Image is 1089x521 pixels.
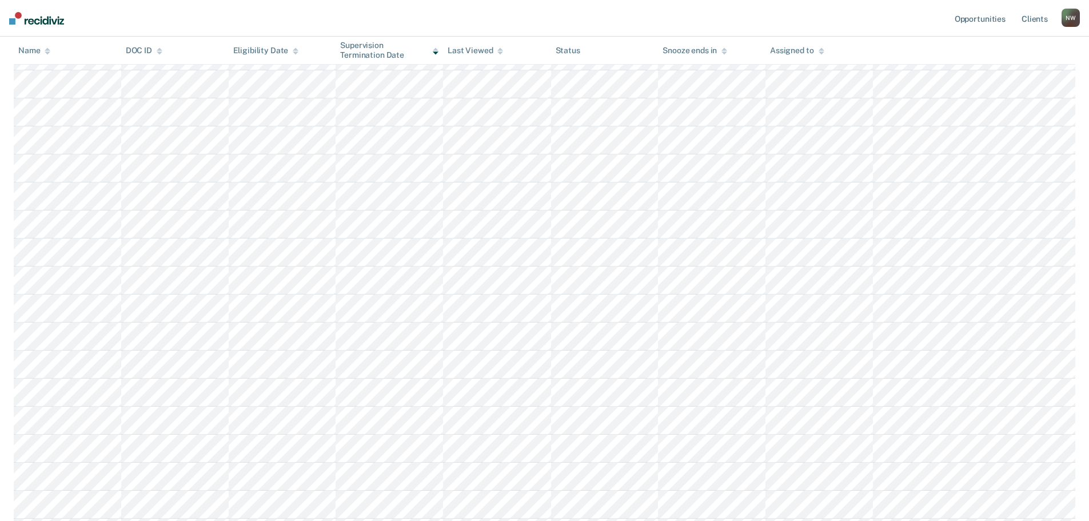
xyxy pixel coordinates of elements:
[448,46,503,55] div: Last Viewed
[770,46,824,55] div: Assigned to
[1062,9,1080,27] div: N W
[340,41,438,60] div: Supervision Termination Date
[18,46,50,55] div: Name
[126,46,162,55] div: DOC ID
[9,12,64,25] img: Recidiviz
[556,46,580,55] div: Status
[1062,9,1080,27] button: NW
[663,46,727,55] div: Snooze ends in
[233,46,299,55] div: Eligibility Date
